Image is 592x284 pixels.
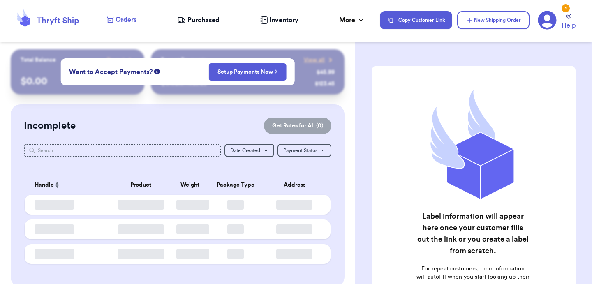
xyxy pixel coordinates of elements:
a: Payout [107,56,134,64]
span: Help [562,21,576,30]
th: Address [263,175,331,195]
th: Package Type [208,175,263,195]
button: New Shipping Order [457,11,530,29]
a: Orders [107,15,136,25]
span: Purchased [187,15,220,25]
a: View all [304,56,335,64]
span: Date Created [230,148,260,153]
a: Inventory [260,15,298,25]
button: Copy Customer Link [380,11,452,29]
input: Search [24,144,221,157]
button: Payment Status [277,144,331,157]
button: Date Created [224,144,274,157]
span: Want to Accept Payments? [69,67,153,77]
button: Get Rates for All (0) [264,118,331,134]
h2: Incomplete [24,119,76,132]
p: Recent Payments [161,56,206,64]
span: Payout [107,56,125,64]
button: Sort ascending [54,180,60,190]
span: Inventory [269,15,298,25]
th: Product [110,175,171,195]
div: More [339,15,365,25]
p: Total Balance [21,56,56,64]
div: $ 123.45 [315,80,335,88]
a: Purchased [177,15,220,25]
th: Weight [171,175,208,195]
a: 1 [538,11,557,30]
span: View all [304,56,325,64]
p: $ 0.00 [21,75,134,88]
span: Handle [35,181,54,189]
span: Payment Status [283,148,317,153]
button: Setup Payments Now [209,63,287,81]
a: Help [562,14,576,30]
div: 1 [562,4,570,12]
h2: Label information will appear here once your customer fills out the link or you create a label fr... [416,210,530,256]
a: Setup Payments Now [217,68,278,76]
span: Orders [116,15,136,25]
div: $ 45.99 [317,68,335,76]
